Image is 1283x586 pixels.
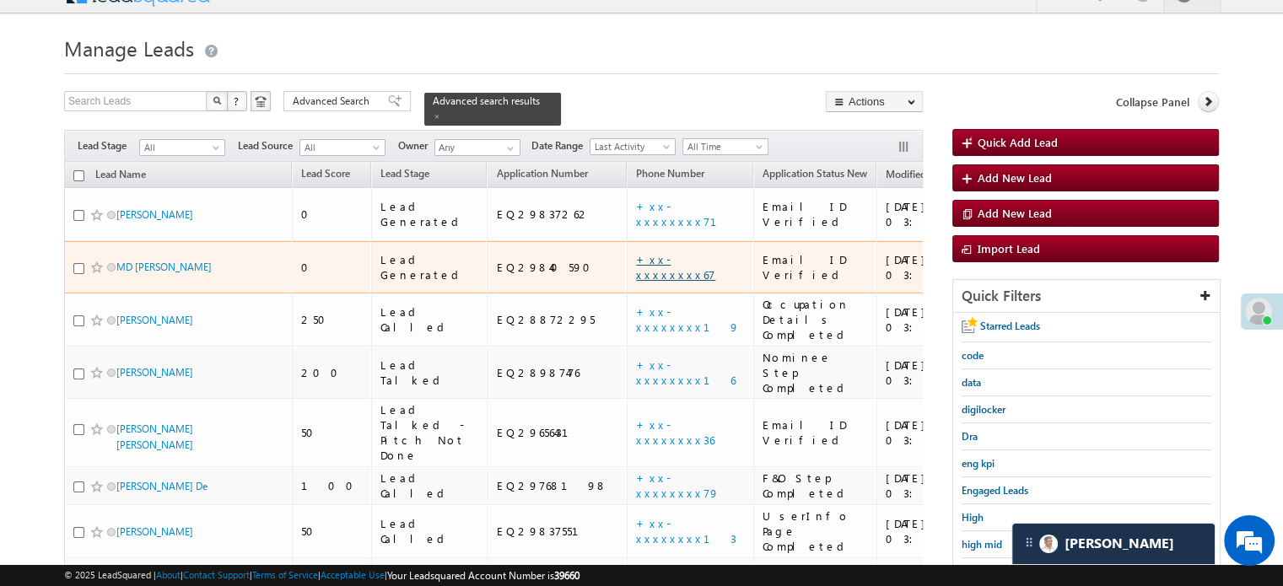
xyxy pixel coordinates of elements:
[1022,535,1036,549] img: carter-drag
[978,206,1052,220] span: Add New Lead
[636,304,740,334] a: +xx-xxxxxxxx19
[636,199,737,228] a: +xx-xxxxxxxx71
[380,358,480,388] div: Lead Talked
[496,365,619,380] div: EQ28987476
[372,164,438,186] a: Lead Stage
[116,525,193,538] a: [PERSON_NAME]
[763,508,869,554] div: UserInfo Page Completed
[962,376,981,389] span: data
[380,470,480,501] div: Lead Called
[380,252,480,282] div: Lead Generated
[636,358,736,387] a: +xx-xxxxxxxx16
[380,199,480,229] div: Lead Generated
[636,167,704,180] span: Phone Number
[886,417,991,448] div: [DATE] 03:13 PM
[301,425,364,440] div: 50
[64,567,580,583] span: © 2025 LeadSquared | | | | |
[962,349,984,362] span: code
[682,138,768,155] a: All Time
[73,170,84,181] input: Check all records
[116,261,212,273] a: MD [PERSON_NAME]
[22,156,308,444] textarea: Type your message and hit 'Enter'
[64,35,194,62] span: Manage Leads
[962,430,978,443] span: Dra
[962,538,1002,551] span: high mid
[78,138,139,153] span: Lead Stage
[496,312,619,327] div: EQ28872295
[293,164,358,186] a: Lead Score
[156,569,181,580] a: About
[962,484,1028,497] span: Engaged Leads
[29,89,71,110] img: d_60004797649_company_0_60004797649
[496,524,619,539] div: EQ29837551
[116,422,193,451] a: [PERSON_NAME] [PERSON_NAME]
[886,516,991,546] div: [DATE] 03:08 PM
[590,139,671,154] span: Last Activity
[139,139,225,156] a: All
[88,89,283,110] div: Chat with us now
[978,135,1058,149] span: Quick Add Lead
[380,304,480,335] div: Lead Called
[877,164,967,186] a: Modified On (sorted descending)
[636,252,715,282] a: +xx-xxxxxxxx67
[380,516,480,546] div: Lead Called
[301,312,364,327] div: 250
[387,569,580,582] span: Your Leadsquared Account Number is
[301,167,350,180] span: Lead Score
[886,168,942,180] span: Modified On
[590,138,676,155] a: Last Activity
[498,140,519,157] a: Show All Items
[398,138,434,153] span: Owner
[301,260,364,275] div: 0
[299,139,385,156] a: All
[293,94,375,109] span: Advanced Search
[763,199,869,229] div: Email ID Verified
[277,8,317,49] div: Minimize live chat window
[886,358,991,388] div: [DATE] 03:20 PM
[434,139,520,156] input: Type to Search
[978,241,1040,255] span: Import Lead
[301,207,364,222] div: 0
[980,320,1040,332] span: Starred Leads
[962,511,984,524] span: High
[380,402,480,463] div: Lead Talked - Pitch Not Done
[763,350,869,395] div: Nominee Step Completed
[488,164,596,186] a: Application Number
[496,425,619,440] div: EQ29656431
[628,164,713,186] a: Phone Number
[252,569,318,580] a: Terms of Service
[886,470,991,501] div: [DATE] 03:09 PM
[962,457,995,470] span: eng kpi
[116,208,193,221] a: [PERSON_NAME]
[763,167,867,180] span: Application Status New
[1039,535,1058,553] img: Carter
[301,478,364,493] div: 100
[433,94,540,107] span: Advanced search results
[763,470,869,501] div: F&O Step Completed
[1116,94,1189,110] span: Collapse Panel
[763,417,869,448] div: Email ID Verified
[826,91,923,112] button: Actions
[886,252,991,282] div: [DATE] 03:57 PM
[380,167,429,180] span: Lead Stage
[636,417,714,447] a: +xx-xxxxxxxx36
[87,165,154,187] a: Lead Name
[754,164,876,186] a: Application Status New
[321,569,385,580] a: Acceptable Use
[763,252,869,282] div: Email ID Verified
[496,478,619,493] div: EQ29768198
[1065,535,1174,551] span: Carter
[496,167,587,180] span: Application Number
[238,138,299,153] span: Lead Source
[496,260,619,275] div: EQ29840590
[683,139,763,154] span: All Time
[116,314,193,326] a: [PERSON_NAME]
[886,199,991,229] div: [DATE] 03:57 PM
[301,365,364,380] div: 200
[636,516,736,546] a: +xx-xxxxxxxx13
[300,140,380,155] span: All
[554,569,580,582] span: 39660
[763,297,869,342] div: Occupation Details Completed
[229,459,306,481] em: Start Chat
[886,304,991,335] div: [DATE] 03:40 PM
